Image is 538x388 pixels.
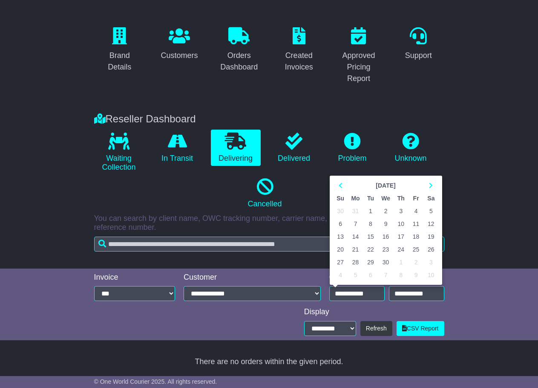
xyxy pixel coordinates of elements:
div: Orders Dashboard [219,50,259,73]
td: 16 [378,230,394,243]
a: Cancelled [94,175,436,212]
td: 26 [423,243,438,256]
a: Waiting Collection [94,130,144,175]
td: 29 [363,256,378,269]
th: Th [394,192,409,205]
div: Brand Details [100,50,140,73]
td: 12 [423,217,438,230]
td: 5 [348,269,363,281]
a: Delivering [211,130,261,166]
td: 24 [394,243,409,256]
td: 25 [409,243,423,256]
th: Tu [363,192,378,205]
a: Customers [155,24,203,64]
th: Sa [423,192,438,205]
button: Refresh [360,321,392,336]
a: In Transit [152,130,202,166]
td: 2 [378,205,394,217]
td: 3 [394,205,409,217]
td: 8 [394,269,409,281]
a: CSV Report [397,321,444,336]
td: 22 [363,243,378,256]
td: 14 [348,230,363,243]
div: Customer [184,273,321,282]
a: Delivered [269,130,319,166]
div: Invoice [94,273,175,282]
td: 10 [394,217,409,230]
td: 20 [333,243,348,256]
th: Su [333,192,348,205]
td: 23 [378,243,394,256]
a: Brand Details [94,24,145,76]
td: 27 [333,256,348,269]
th: We [378,192,394,205]
td: 2 [409,256,423,269]
td: 28 [348,256,363,269]
div: Reseller Dashboard [90,113,449,125]
div: Support [405,50,432,61]
td: 1 [363,205,378,217]
td: 6 [363,269,378,281]
td: 11 [409,217,423,230]
td: 6 [333,217,348,230]
a: Problem [328,130,377,166]
td: 31 [348,205,363,217]
td: 1 [394,256,409,269]
th: Mo [348,192,363,205]
div: Display [304,307,444,317]
td: 10 [423,269,438,281]
a: Orders Dashboard [213,24,265,76]
td: 18 [409,230,423,243]
td: 9 [378,217,394,230]
td: 13 [333,230,348,243]
td: 17 [394,230,409,243]
th: Select Month [348,179,423,192]
span: © One World Courier 2025. All rights reserved. [94,378,217,385]
td: 19 [423,230,438,243]
div: Customers [161,50,198,61]
p: You can search by client name, OWC tracking number, carrier name, carrier tracking number or refe... [94,214,444,232]
td: 30 [378,256,394,269]
td: 8 [363,217,378,230]
td: 9 [409,269,423,281]
a: Approved Pricing Report [333,24,384,87]
div: There are no orders within the given period. [55,357,483,367]
td: 15 [363,230,378,243]
td: 7 [378,269,394,281]
a: Support [400,24,437,64]
td: 21 [348,243,363,256]
td: 5 [423,205,438,217]
td: 30 [333,205,348,217]
td: 7 [348,217,363,230]
td: 4 [409,205,423,217]
a: Unknown [386,130,436,166]
th: Fr [409,192,423,205]
td: 3 [423,256,438,269]
div: Approved Pricing Report [339,50,379,84]
div: Created Invoices [279,50,319,73]
td: 4 [333,269,348,281]
a: Created Invoices [273,24,324,76]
